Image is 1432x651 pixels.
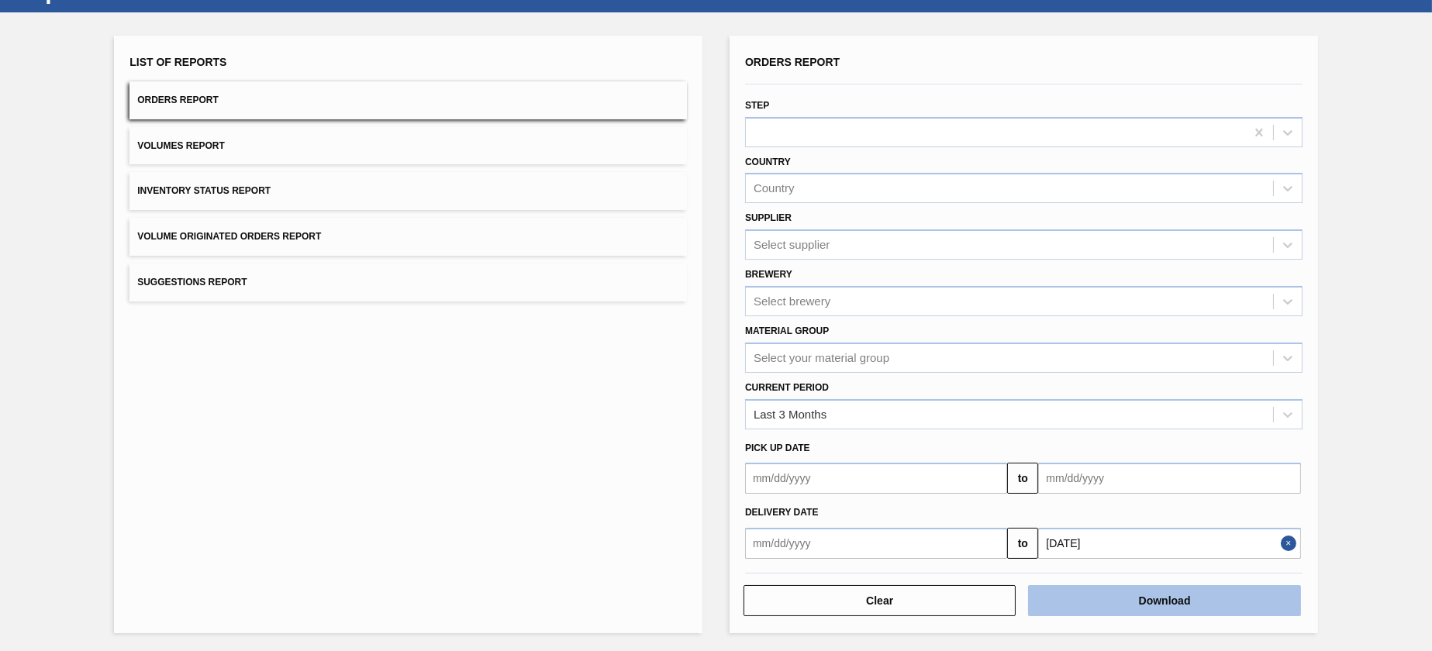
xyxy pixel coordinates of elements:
[754,351,889,364] div: Select your material group
[754,294,830,308] div: Select brewery
[129,56,226,68] span: List of Reports
[129,127,687,165] button: Volumes Report
[745,56,840,68] span: Orders Report
[137,277,247,288] span: Suggestions Report
[1281,528,1301,559] button: Close
[129,81,687,119] button: Orders Report
[1038,528,1300,559] input: mm/dd/yyyy
[129,172,687,210] button: Inventory Status Report
[1028,585,1300,616] button: Download
[754,408,826,421] div: Last 3 Months
[745,325,829,336] label: Material Group
[745,528,1007,559] input: mm/dd/yyyy
[1007,463,1038,494] button: to
[1007,528,1038,559] button: to
[745,100,769,111] label: Step
[137,185,271,196] span: Inventory Status Report
[745,463,1007,494] input: mm/dd/yyyy
[745,269,792,280] label: Brewery
[745,212,792,223] label: Supplier
[745,157,791,167] label: Country
[137,140,225,151] span: Volumes Report
[745,382,829,393] label: Current Period
[754,239,830,252] div: Select supplier
[754,182,795,195] div: Country
[129,218,687,256] button: Volume Originated Orders Report
[745,443,810,453] span: Pick up Date
[745,507,818,518] span: Delivery Date
[129,263,687,301] button: Suggestions Report
[744,585,1016,616] button: Clear
[137,231,321,242] span: Volume Originated Orders Report
[137,95,219,105] span: Orders Report
[1038,463,1300,494] input: mm/dd/yyyy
